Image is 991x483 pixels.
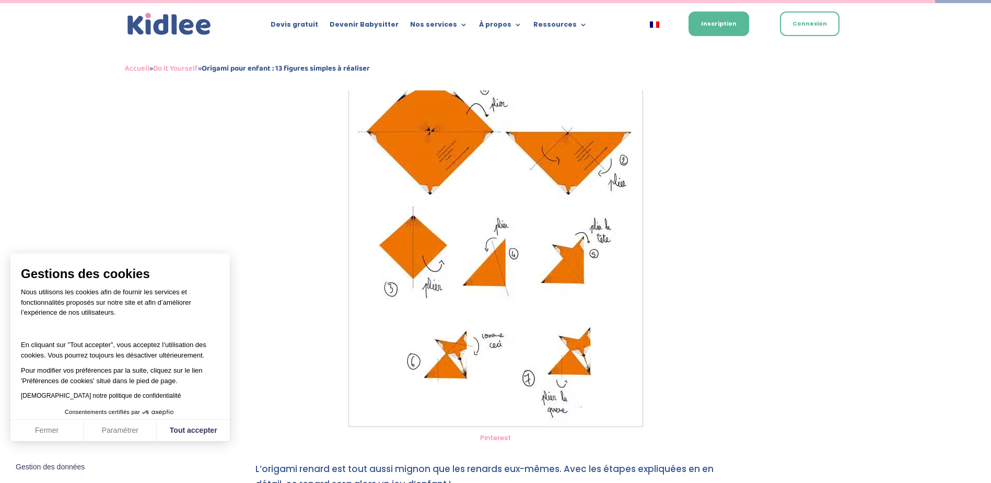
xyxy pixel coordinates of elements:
a: Devis gratuit [271,21,318,32]
a: Accueil [125,62,149,75]
a: À propos [479,21,522,32]
a: Do It Yourself [153,62,198,75]
p: Nous utilisons les cookies afin de fournir les services et fonctionnalités proposés sur notre sit... [21,287,219,325]
strong: Origami pour enfant : 13 figures simples à réaliser [202,62,370,75]
button: Fermer [10,420,84,442]
a: Devenir Babysitter [330,21,399,32]
span: » » [125,62,370,75]
p: En cliquant sur ”Tout accepter”, vous acceptez l’utilisation des cookies. Vous pourrez toujours l... [21,330,219,361]
img: Français [650,21,659,28]
span: Gestions des cookies [21,266,219,282]
img: logo_kidlee_bleu [125,10,214,38]
a: Ressources [533,21,587,32]
img: étapes de réalisation du Renard [348,49,643,427]
span: Gestion des données [16,463,85,472]
button: Consentements certifiés par [60,406,181,419]
a: Inscription [689,11,749,36]
a: Connexion [780,11,840,36]
svg: Axeptio [142,397,173,428]
button: Tout accepter [157,420,230,442]
a: Pinterest [480,433,511,443]
a: Nos services [410,21,468,32]
span: Consentements certifiés par [65,409,140,415]
button: Paramétrer [84,420,157,442]
button: Fermer le widget sans consentement [9,456,91,478]
a: Kidlee Logo [125,10,214,38]
p: Pour modifier vos préférences par la suite, cliquez sur le lien 'Préférences de cookies' situé da... [21,365,219,386]
a: [DEMOGRAPHIC_DATA] notre politique de confidentialité [21,392,181,399]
